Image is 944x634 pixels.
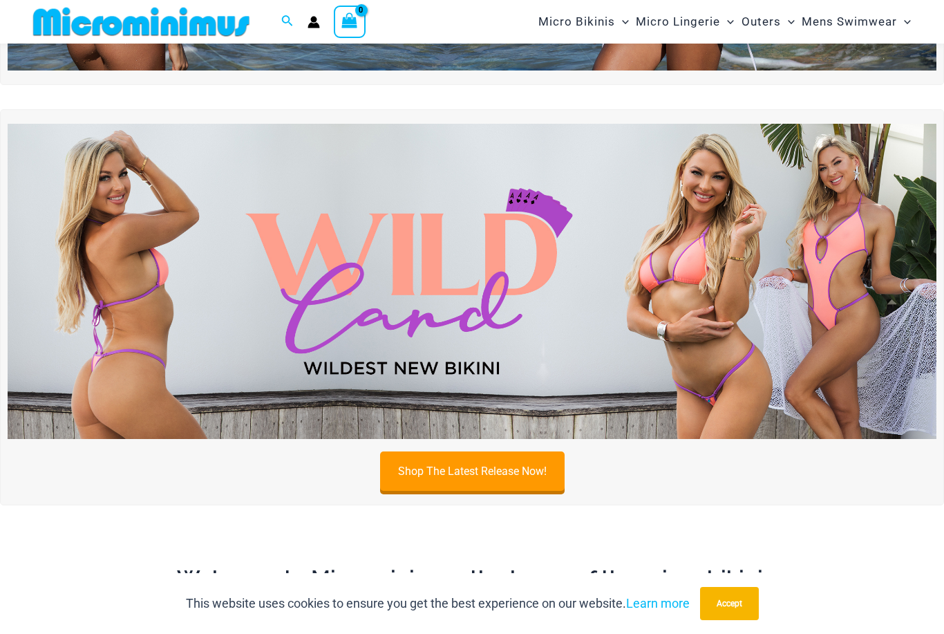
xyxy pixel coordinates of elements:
span: Outers [742,4,781,39]
span: Micro Lingerie [636,4,720,39]
a: OutersMenu ToggleMenu Toggle [738,4,798,39]
a: Micro BikinisMenu ToggleMenu Toggle [535,4,632,39]
a: Shop The Latest Release Now! [380,451,565,491]
h2: Welcome to Microminimus, the home of the micro bikini. [38,564,906,593]
a: Micro LingerieMenu ToggleMenu Toggle [632,4,737,39]
span: Menu Toggle [720,4,734,39]
button: Accept [700,587,759,620]
img: Wild Card Neon Bliss Bikini [8,124,936,440]
span: Menu Toggle [781,4,795,39]
a: Mens SwimwearMenu ToggleMenu Toggle [798,4,914,39]
span: Menu Toggle [615,4,629,39]
a: Search icon link [281,13,294,30]
p: This website uses cookies to ensure you get the best experience on our website. [186,593,690,614]
img: MM SHOP LOGO FLAT [28,6,255,37]
span: Micro Bikinis [538,4,615,39]
span: Mens Swimwear [802,4,897,39]
a: Learn more [626,596,690,610]
a: View Shopping Cart, empty [334,6,366,37]
a: Account icon link [308,16,320,28]
nav: Site Navigation [533,2,916,41]
span: Menu Toggle [897,4,911,39]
